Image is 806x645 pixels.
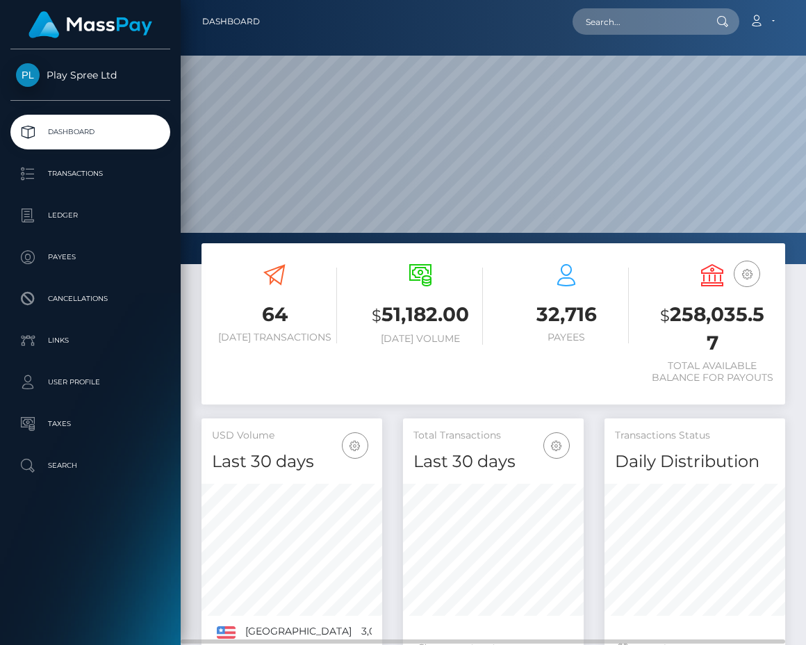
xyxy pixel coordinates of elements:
h6: [DATE] Transactions [212,332,337,343]
a: Taxes [10,407,170,441]
h6: Total Available Balance for Payouts [650,360,775,384]
h3: 32,716 [504,301,629,328]
small: $ [660,306,670,325]
p: Transactions [16,163,165,184]
h3: 258,035.57 [650,301,775,357]
img: MassPay Logo [28,11,152,38]
p: Search [16,455,165,476]
h5: USD Volume [212,429,372,443]
a: Search [10,448,170,483]
h6: Payees [504,332,629,343]
h4: Last 30 days [413,450,573,474]
img: US.png [217,626,236,639]
h4: Daily Distribution [615,450,775,474]
img: Play Spree Ltd [16,63,40,87]
span: Play Spree Ltd [10,69,170,81]
h3: 64 [212,301,337,328]
h3: 51,182.00 [358,301,483,329]
p: Payees [16,247,165,268]
h6: [DATE] Volume [358,333,483,345]
p: Cancellations [16,288,165,309]
input: Search... [573,8,703,35]
a: Cancellations [10,281,170,316]
p: Taxes [16,414,165,434]
p: Dashboard [16,122,165,142]
small: $ [372,306,381,325]
a: Links [10,323,170,358]
a: Dashboard [10,115,170,149]
h5: Total Transactions [413,429,573,443]
p: Ledger [16,205,165,226]
a: Ledger [10,198,170,233]
h4: Last 30 days [212,450,372,474]
a: Dashboard [202,7,260,36]
a: Transactions [10,156,170,191]
a: Payees [10,240,170,275]
a: User Profile [10,365,170,400]
p: User Profile [16,372,165,393]
h5: Transactions Status [615,429,775,443]
p: Links [16,330,165,351]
